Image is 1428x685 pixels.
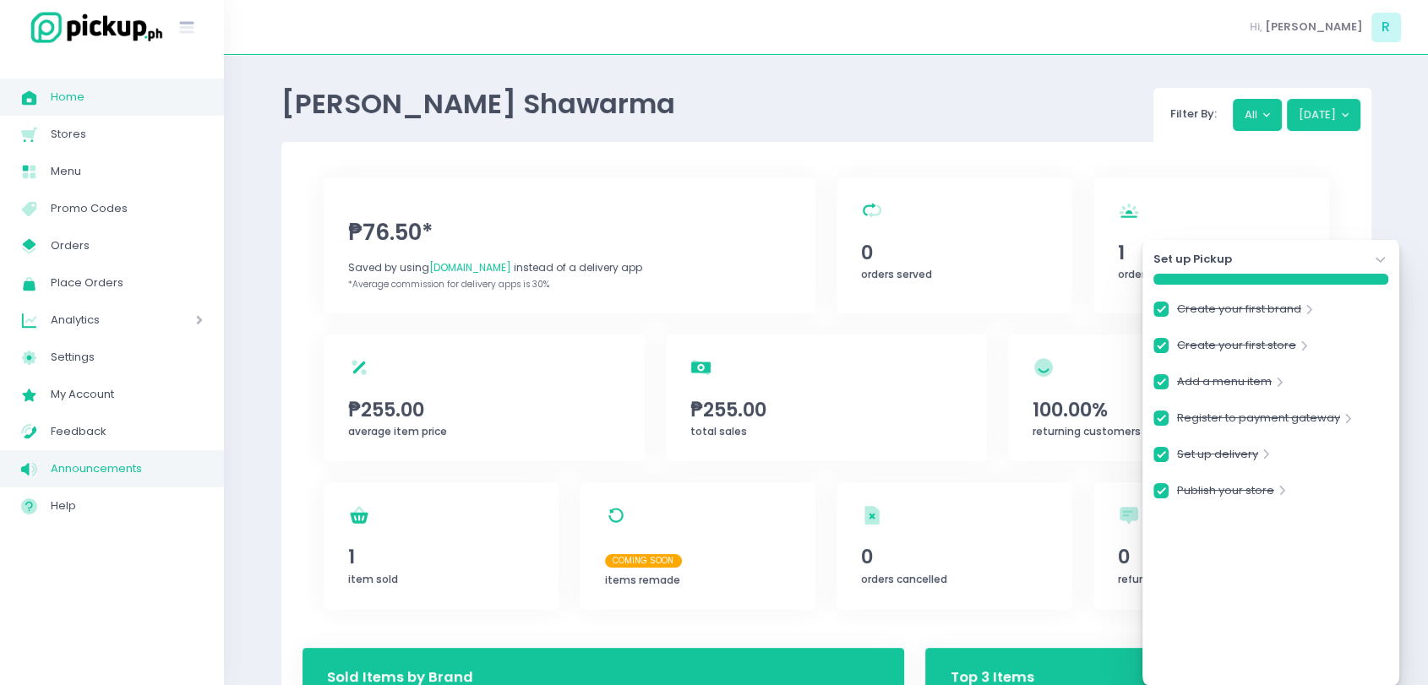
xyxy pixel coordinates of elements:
[281,84,675,122] span: [PERSON_NAME] Shawarma
[1008,334,1329,461] a: 100.00%returning customers
[1164,106,1222,122] span: Filter By:
[861,267,932,281] span: orders served
[1177,410,1340,432] a: Register to payment gateway
[1153,251,1232,268] strong: Set up Pickup
[51,160,203,182] span: Menu
[348,278,549,291] span: *Average commission for delivery apps is 30%
[348,395,620,424] span: ₱255.00
[21,9,165,46] img: logo
[51,86,203,108] span: Home
[1177,446,1258,469] a: Set up delivery
[1371,13,1401,42] span: R
[51,346,203,368] span: Settings
[51,383,203,405] span: My Account
[605,573,680,587] span: items remade
[51,309,148,331] span: Analytics
[666,334,987,461] a: ₱255.00total sales
[429,260,511,275] span: [DOMAIN_NAME]
[51,272,203,294] span: Place Orders
[861,238,1047,267] span: 0
[51,235,203,257] span: Orders
[1118,572,1202,586] span: refunded orders
[51,198,203,220] span: Promo Codes
[1233,99,1282,131] button: All
[605,554,683,568] span: Coming Soon
[51,495,203,517] span: Help
[348,260,791,275] div: Saved by using instead of a delivery app
[690,395,962,424] span: ₱255.00
[1118,542,1304,571] span: 0
[1177,482,1274,505] a: Publish your store
[837,177,1072,313] a: 0orders served
[348,216,791,249] span: ₱76.50*
[1118,267,1151,281] span: orders
[51,458,203,480] span: Announcements
[1250,19,1262,35] span: Hi,
[1177,301,1301,323] a: Create your first brand
[324,482,559,610] a: 1item sold
[348,542,534,571] span: 1
[690,424,747,438] span: total sales
[861,542,1047,571] span: 0
[1177,373,1272,396] a: Add a menu item
[51,123,203,145] span: Stores
[348,424,447,438] span: average item price
[1093,177,1329,313] a: 1orders
[1033,395,1305,424] span: 100.00%
[51,421,203,443] span: Feedback
[837,482,1072,610] a: 0orders cancelled
[1118,238,1304,267] span: 1
[861,572,947,586] span: orders cancelled
[324,334,645,461] a: ₱255.00average item price
[1287,99,1360,131] button: [DATE]
[1033,424,1141,438] span: returning customers
[348,572,398,586] span: item sold
[1177,337,1296,360] a: Create your first store
[1093,482,1329,610] a: 0refunded orders
[1265,19,1363,35] span: [PERSON_NAME]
